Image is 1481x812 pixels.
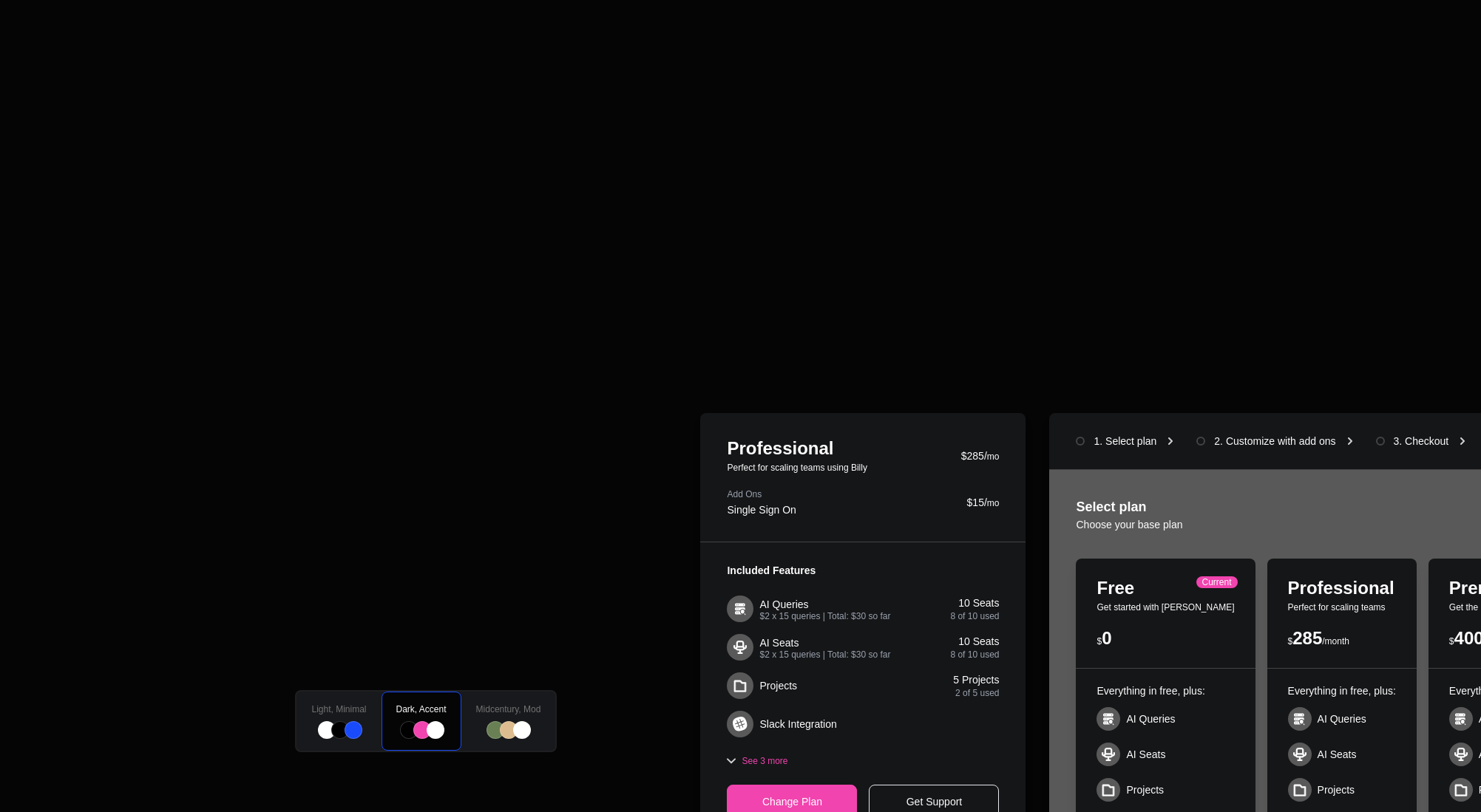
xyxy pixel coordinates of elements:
div: $15/ [967,495,1000,510]
span: Light, Minimal [311,703,366,715]
div: Projects [1126,782,1164,797]
span: mo [987,451,1000,462]
div: Professional [727,440,867,457]
div: 8 of 10 used [950,649,999,661]
div: 1. Select plan [1094,434,1156,448]
div: Everything in free, plus: [1097,683,1234,698]
span: /month [1322,636,1349,646]
span: mo [987,498,1000,508]
div: 10 Seats [950,634,999,649]
div: Everything in free, plus: [1288,683,1396,698]
div: Add Ons [727,490,796,499]
div: AI Seats [1318,747,1357,762]
div: AI Queries [759,597,808,612]
span: 285 [1292,628,1322,648]
span: Midcentury, Mod [476,703,541,715]
span: Dark, Accent [396,703,447,715]
div: Perfect for scaling teams [1288,603,1394,612]
span: 0 [1102,628,1111,648]
div: Perfect for scaling teams using Billy [727,463,867,472]
div: Get started with [PERSON_NAME] [1097,603,1234,612]
div: Included Features [727,563,999,578]
div: Projects [759,678,797,693]
div: 3. Checkout [1394,434,1449,448]
div: $285/ [961,448,1000,463]
div: 5 Projects [953,672,999,687]
div: Projects [1318,782,1355,797]
div: Professional [1288,579,1394,597]
div: AI Queries [1126,712,1175,726]
div: $2 x 15 queries | Total: $30 so far [759,650,890,659]
div: 8 of 10 used [950,610,999,622]
div: Single Sign On [727,505,796,515]
div: 2. Customize with add ons [1214,434,1335,448]
div: AI Seats [1126,747,1165,762]
span: See 3 more [742,755,787,767]
div: Slack Integration [759,717,836,731]
span: $ [1288,636,1293,646]
div: 10 Seats [950,596,999,610]
div: Free [1097,579,1234,597]
div: Current [1196,576,1238,588]
div: $2 x 15 queries | Total: $30 so far [759,612,890,621]
div: 2 of 5 used [953,687,999,699]
span: $ [1097,636,1102,646]
span: $ [1449,636,1454,646]
div: AI Seats [759,635,799,650]
div: AI Queries [1318,712,1366,726]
